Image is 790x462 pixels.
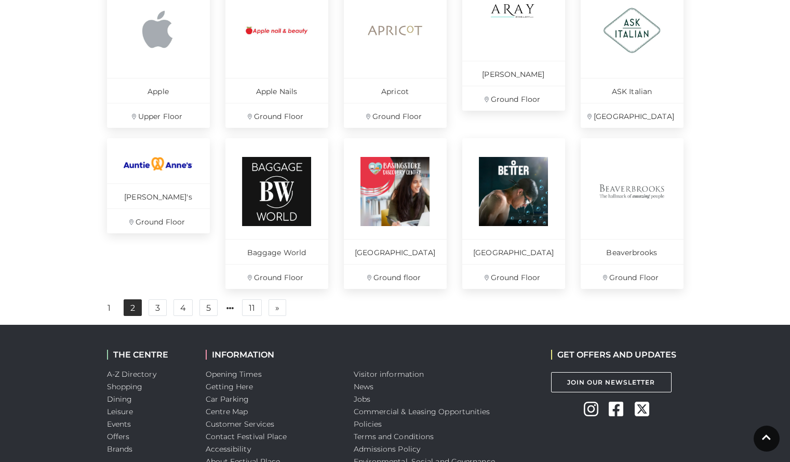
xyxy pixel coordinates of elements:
[107,350,190,360] h2: THE CENTRE
[551,350,676,360] h2: GET OFFERS AND UPDATES
[462,61,565,86] p: [PERSON_NAME]
[581,239,684,264] p: Beaverbrooks
[462,239,565,264] p: [GEOGRAPHIC_DATA]
[173,299,193,316] a: 4
[107,419,131,429] a: Events
[269,299,286,316] a: Next
[206,369,262,379] a: Opening Times
[206,407,248,416] a: Centre Map
[354,369,424,379] a: Visitor information
[344,138,447,289] a: [GEOGRAPHIC_DATA] Ground floor
[107,394,132,404] a: Dining
[124,299,142,316] a: 2
[354,407,490,416] a: Commercial & Leasing Opportunities
[199,299,218,316] a: 5
[462,138,565,289] a: [GEOGRAPHIC_DATA] Ground Floor
[206,432,287,441] a: Contact Festival Place
[354,382,373,391] a: News
[354,419,382,429] a: Policies
[107,407,133,416] a: Leisure
[206,382,253,391] a: Getting Here
[581,103,684,128] p: [GEOGRAPHIC_DATA]
[107,432,130,441] a: Offers
[551,372,672,392] a: Join Our Newsletter
[107,369,156,379] a: A-Z Directory
[462,264,565,289] p: Ground Floor
[107,382,143,391] a: Shopping
[344,103,447,128] p: Ground Floor
[275,304,279,311] span: »
[344,78,447,103] p: Apricot
[225,264,328,289] p: Ground Floor
[225,103,328,128] p: Ground Floor
[354,432,434,441] a: Terms and Conditions
[581,138,684,289] a: Beaverbrooks Ground Floor
[581,78,684,103] p: ASK Italian
[354,394,370,404] a: Jobs
[107,183,210,208] p: [PERSON_NAME]'s
[462,86,565,111] p: Ground Floor
[107,103,210,128] p: Upper Floor
[344,264,447,289] p: Ground floor
[225,138,328,289] a: Baggage World Ground Floor
[206,350,338,360] h2: INFORMATION
[206,394,249,404] a: Car Parking
[206,419,275,429] a: Customer Services
[581,264,684,289] p: Ground Floor
[206,444,251,454] a: Accessibility
[149,299,167,316] a: 3
[354,444,421,454] a: Admissions Policy
[107,208,210,233] p: Ground Floor
[107,138,210,233] a: [PERSON_NAME]'s Ground Floor
[101,300,117,316] a: 1
[225,239,328,264] p: Baggage World
[107,78,210,103] p: Apple
[242,299,262,316] a: 11
[344,239,447,264] p: [GEOGRAPHIC_DATA]
[225,78,328,103] p: Apple Nails
[107,444,133,454] a: Brands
